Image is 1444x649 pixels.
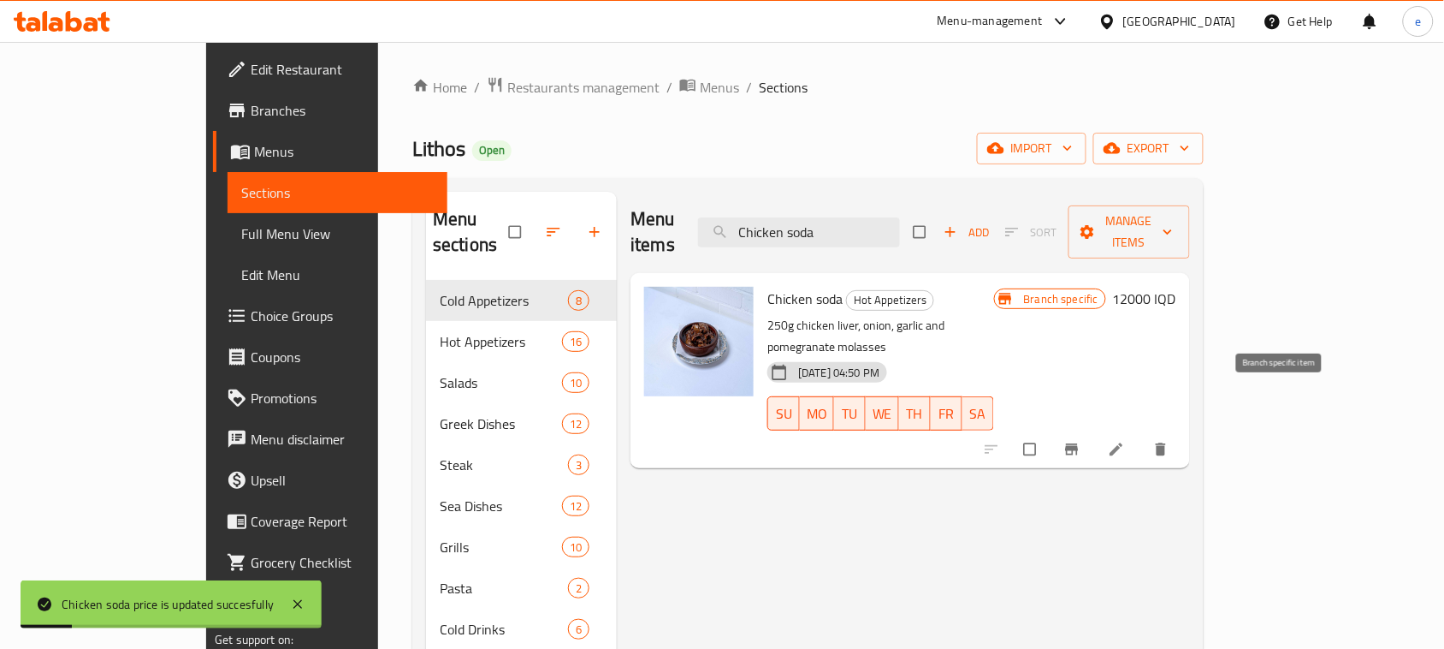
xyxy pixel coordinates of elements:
span: Branches [251,100,434,121]
span: Cold Appetizers [440,290,568,311]
span: 2 [569,581,589,597]
div: Open [472,140,512,161]
span: Menu disclaimer [251,429,434,450]
span: Edit Restaurant [251,59,434,80]
h2: Menu sections [433,206,509,258]
a: Restaurants management [487,76,660,98]
p: 250g chicken liver, onion, garlic and pomegranate molasses [767,315,993,358]
button: TH [899,396,931,431]
span: Sections [241,182,434,203]
span: 8 [569,293,589,309]
span: 12 [563,498,589,515]
span: Menus [254,141,434,162]
button: FR [931,396,962,431]
div: items [562,372,589,393]
a: Full Menu View [228,213,447,254]
span: Select to update [1014,433,1050,466]
span: SA [969,402,987,426]
button: Add section [576,213,617,251]
li: / [474,77,480,98]
h6: 12000 IQD [1113,287,1176,311]
span: TU [841,402,859,426]
button: Branch-specific-item [1053,431,1094,468]
a: Coverage Report [213,501,447,542]
span: e [1415,12,1421,31]
span: Select section first [994,219,1068,246]
span: Grills [440,537,562,557]
span: import [991,138,1073,159]
button: import [977,133,1086,164]
div: items [568,290,589,311]
span: export [1107,138,1190,159]
button: delete [1142,431,1183,468]
button: export [1093,133,1204,164]
div: [GEOGRAPHIC_DATA] [1123,12,1236,31]
li: / [666,77,672,98]
span: [DATE] 04:50 PM [791,365,886,381]
span: Coverage Report [251,511,434,532]
a: Grocery Checklist [213,542,447,583]
div: Steak3 [426,444,617,485]
nav: breadcrumb [412,76,1204,98]
div: Chicken soda price is updated succesfully [62,595,274,614]
button: TU [834,396,866,431]
span: TH [906,402,924,426]
span: Choice Groups [251,306,434,326]
a: Promotions [213,378,447,419]
a: Menus [213,131,447,172]
span: Coupons [251,347,434,367]
span: WE [873,402,892,426]
a: Choice Groups [213,295,447,336]
span: Sea Dishes [440,496,562,516]
button: Manage items [1068,205,1190,259]
input: search [698,217,900,247]
span: Grocery Checklist [251,552,434,573]
span: Add [944,223,990,242]
div: items [562,414,589,434]
span: Cold Drinks [440,619,568,640]
span: Edit Menu [241,265,434,285]
span: 10 [563,375,589,391]
span: Chicken soda [767,286,843,312]
button: SA [962,396,994,431]
a: Coupons [213,336,447,378]
span: Menus [700,77,739,98]
span: 6 [569,622,589,638]
div: items [568,578,589,598]
div: Hot Appetizers [440,331,562,352]
img: Chicken soda [644,287,754,396]
a: Menu disclaimer [213,419,447,460]
div: Menu-management [938,11,1043,32]
div: Salads10 [426,362,617,403]
span: 12 [563,416,589,432]
button: Add [939,219,994,246]
h2: Menu items [630,206,678,258]
div: Grills10 [426,527,617,568]
a: Upsell [213,460,447,501]
div: Greek Dishes12 [426,403,617,444]
span: Upsell [251,470,434,491]
span: MO [807,402,827,426]
a: Edit Restaurant [213,49,447,90]
div: Sea Dishes12 [426,485,617,527]
span: Branch specific [1017,291,1105,307]
span: Select section [903,216,939,248]
span: Greek Dishes [440,414,562,434]
span: Salads [440,372,562,393]
span: 16 [563,334,589,350]
span: Hot Appetizers [847,290,933,310]
div: items [562,496,589,516]
span: Add item [939,219,994,246]
a: Branches [213,90,447,131]
span: Steak [440,455,568,475]
button: MO [800,396,834,431]
span: Pasta [440,578,568,598]
div: Hot Appetizers16 [426,321,617,362]
div: items [568,455,589,475]
span: Full Menu View [241,223,434,244]
a: Menus [679,76,739,98]
a: Edit menu item [1108,441,1128,458]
